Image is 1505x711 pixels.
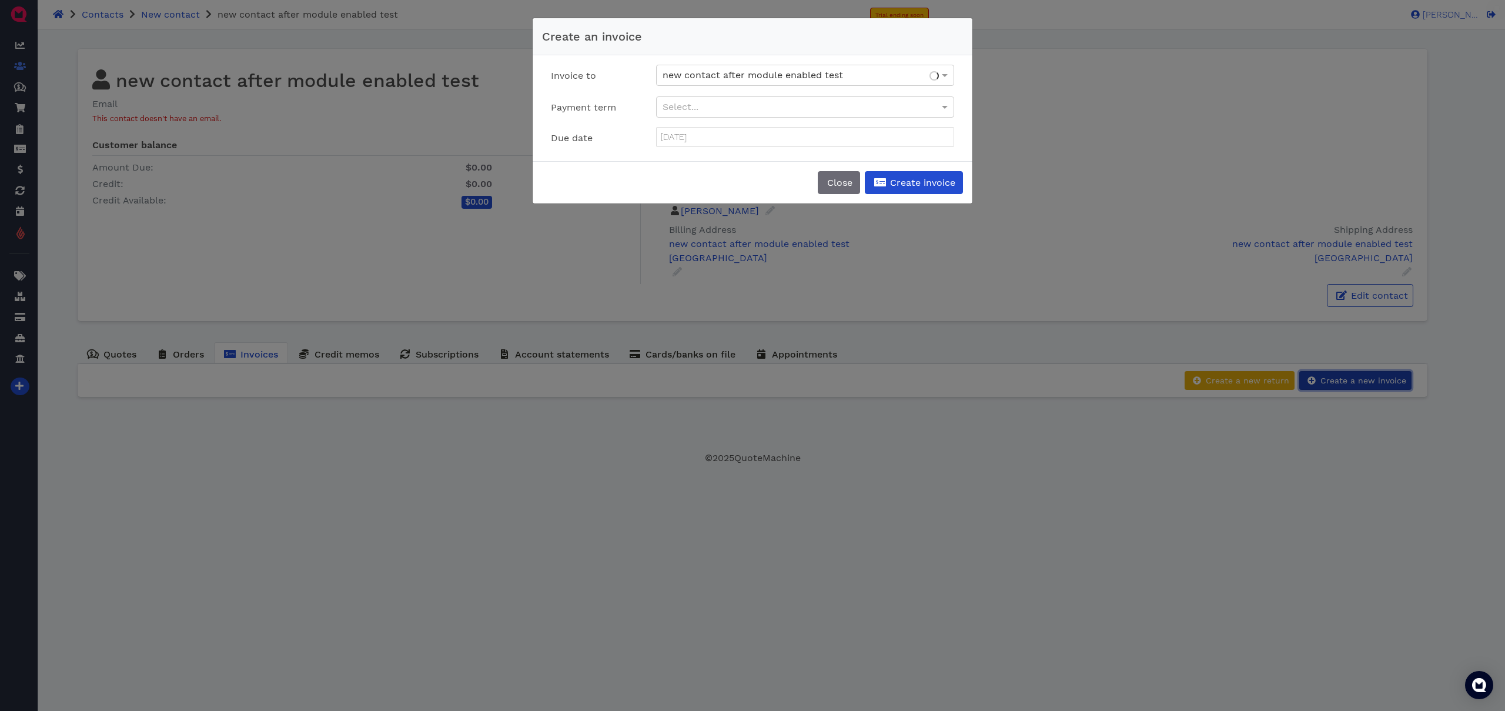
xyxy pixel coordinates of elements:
div: Select... [657,97,954,117]
span: Create invoice [888,177,955,188]
span: Invoice to [551,70,596,81]
input: Date [657,128,954,146]
button: Create invoice [865,171,963,194]
span: Close [825,177,852,188]
button: Close [818,171,860,194]
div: Open Intercom Messenger [1465,671,1493,699]
span: Create an invoice [542,29,642,44]
span: Due date [551,132,593,143]
span: Payment term [551,102,616,113]
span: new contact after module enabled test [663,69,843,81]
